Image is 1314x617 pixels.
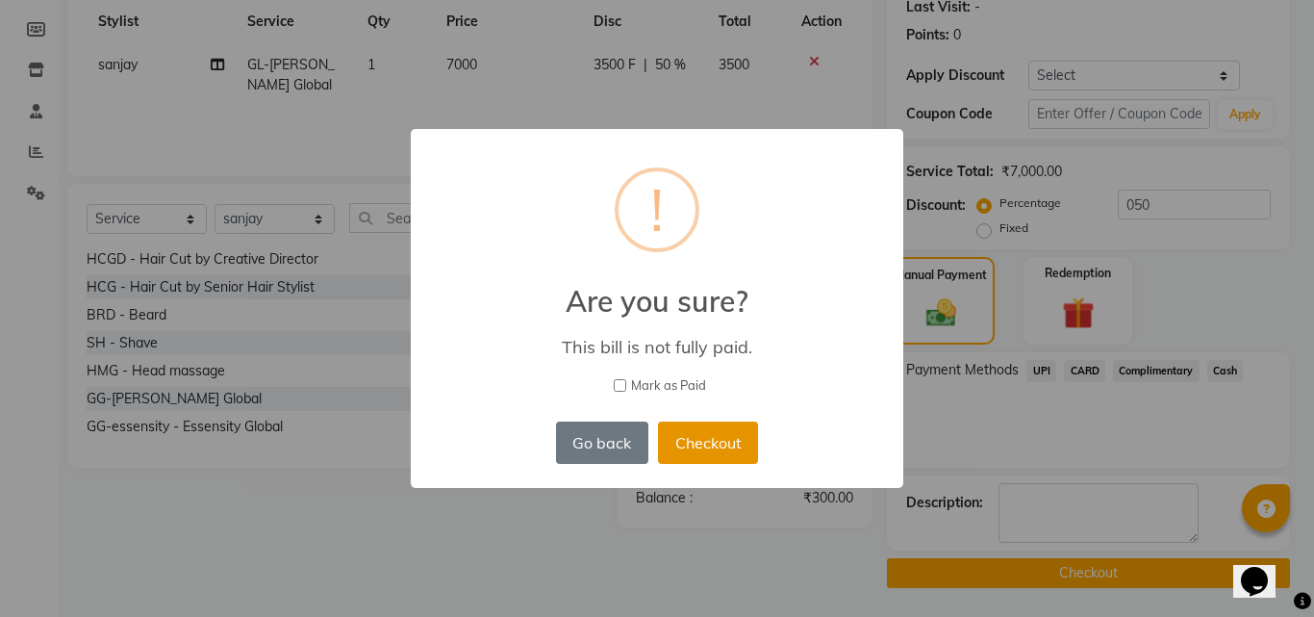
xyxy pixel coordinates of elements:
[1233,540,1295,598] iframe: chat widget
[556,422,648,464] button: Go back
[439,336,875,358] div: This bill is not fully paid.
[650,171,664,248] div: !
[614,379,626,392] input: Mark as Paid
[411,261,903,319] h2: Are you sure?
[631,376,706,396] span: Mark as Paid
[658,422,758,464] button: Checkout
